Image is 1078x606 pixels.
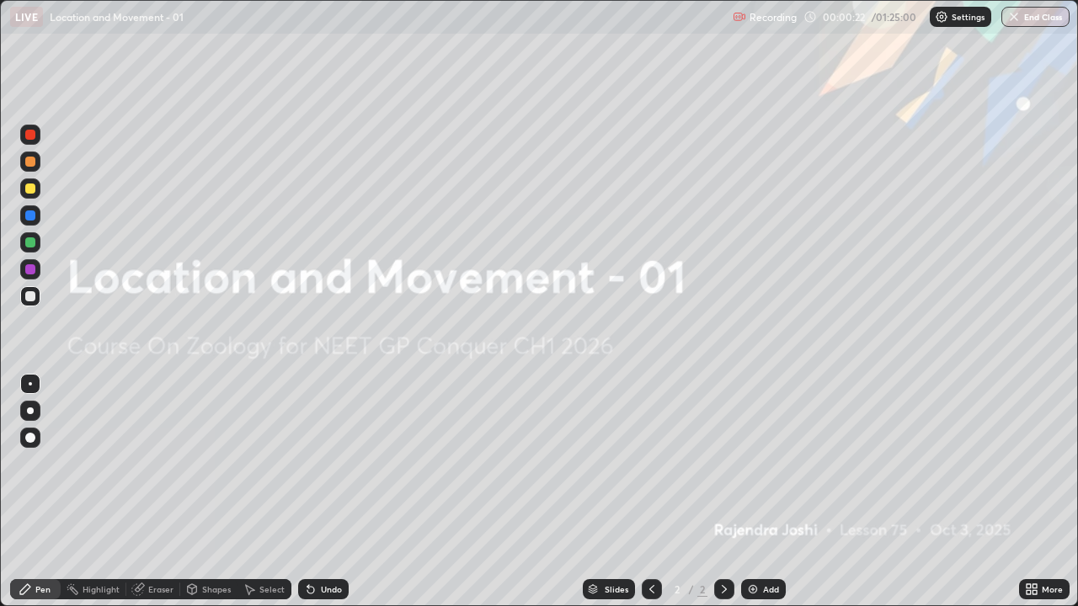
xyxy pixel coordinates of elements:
img: class-settings-icons [935,10,948,24]
div: Slides [605,585,628,593]
div: Shapes [202,585,231,593]
div: 2 [669,584,686,594]
div: / [689,584,694,594]
img: end-class-cross [1007,10,1021,24]
img: add-slide-button [746,582,760,596]
p: Settings [952,13,985,21]
div: Highlight [83,585,120,593]
button: End Class [1001,7,1070,27]
p: Recording [750,11,797,24]
div: Undo [321,585,342,593]
p: LIVE [15,10,38,24]
div: Select [259,585,285,593]
div: 2 [697,582,707,597]
div: Add [763,585,779,593]
img: recording.375f2c34.svg [733,10,746,24]
p: Location and Movement - 01 [50,10,184,24]
div: Eraser [148,585,173,593]
div: Pen [35,585,51,593]
div: More [1042,585,1063,593]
